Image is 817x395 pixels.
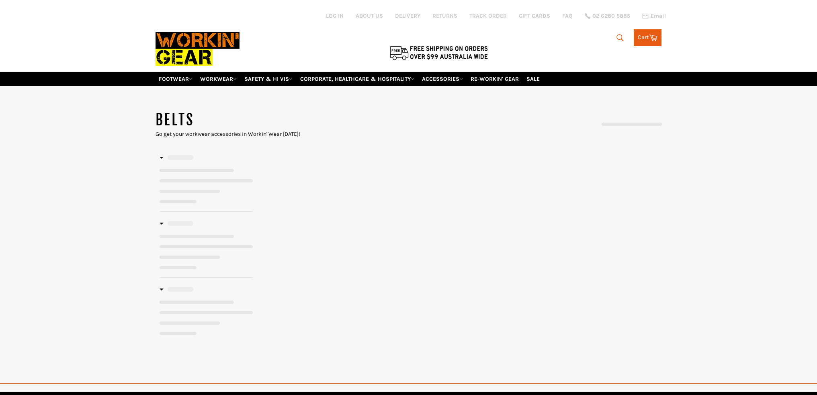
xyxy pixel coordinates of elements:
[592,13,630,19] span: 02 6280 5885
[432,12,457,20] a: RETURNS
[519,12,550,20] a: GIFT CARDS
[651,13,666,19] span: Email
[419,72,466,86] a: ACCESSORIES
[642,13,666,19] a: Email
[634,29,661,46] a: Cart
[562,12,573,20] a: FAQ
[156,110,409,130] h1: BELTS
[523,72,543,86] a: SALE
[241,72,296,86] a: SAFETY & HI VIS
[395,12,420,20] a: DELIVERY
[197,72,240,86] a: WORKWEAR
[297,72,418,86] a: CORPORATE, HEALTHCARE & HOSPITALITY
[156,72,196,86] a: FOOTWEAR
[326,12,344,19] a: Log in
[467,72,522,86] a: RE-WORKIN' GEAR
[156,26,240,72] img: Workin Gear leaders in Workwear, Safety Boots, PPE, Uniforms. Australia's No.1 in Workwear
[389,44,489,61] img: Flat $9.95 shipping Australia wide
[585,13,630,19] a: 02 6280 5885
[356,12,383,20] a: ABOUT US
[469,12,507,20] a: TRACK ORDER
[156,130,409,138] div: Go get your workwear accessories in Workin' Wear [DATE]!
